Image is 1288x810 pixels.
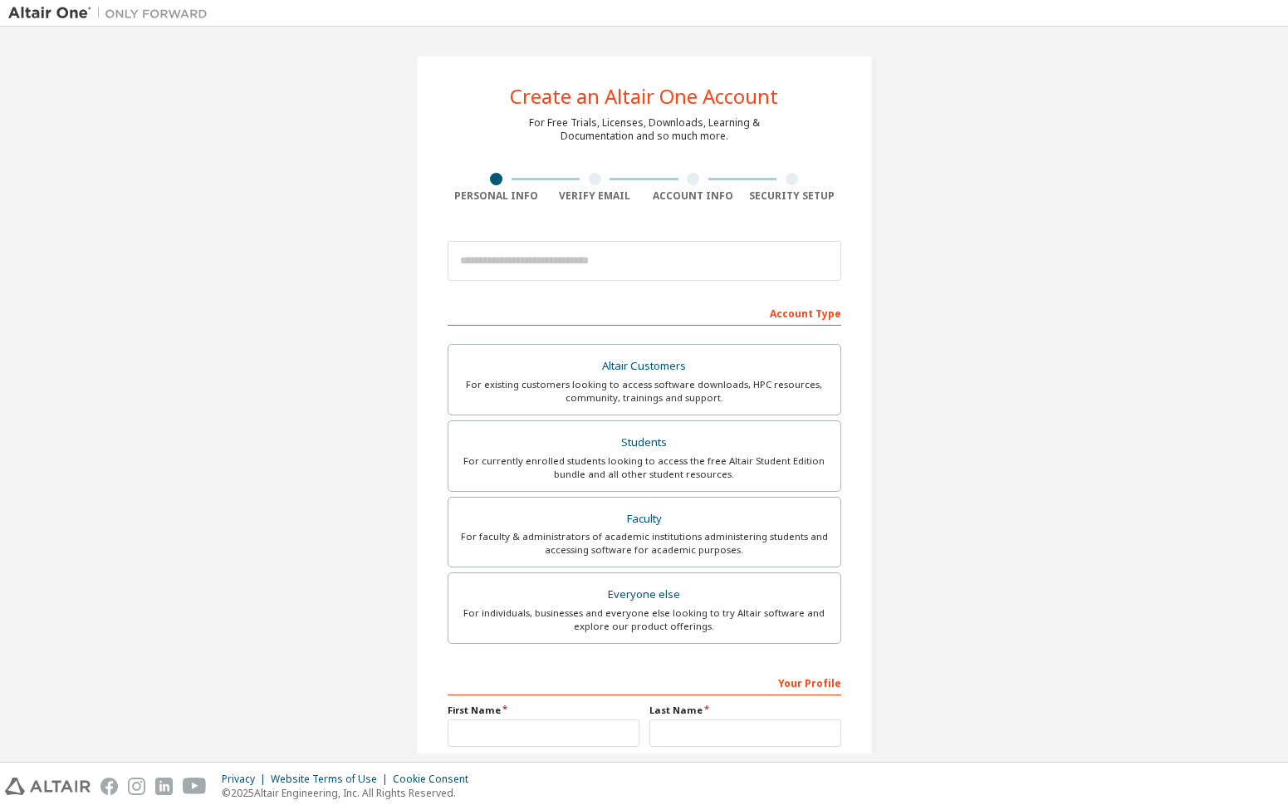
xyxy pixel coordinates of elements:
img: facebook.svg [100,778,118,795]
img: youtube.svg [183,778,207,795]
div: For currently enrolled students looking to access the free Altair Student Edition bundle and all ... [458,454,830,481]
div: Security Setup [742,189,841,203]
div: Account Info [644,189,743,203]
img: instagram.svg [128,778,145,795]
div: Faculty [458,508,830,531]
div: Website Terms of Use [271,773,393,786]
label: First Name [448,704,639,717]
img: altair_logo.svg [5,778,91,795]
div: Your Profile [448,669,841,695]
div: For existing customers looking to access software downloads, HPC resources, community, trainings ... [458,378,830,405]
div: Cookie Consent [393,773,478,786]
div: For faculty & administrators of academic institutions administering students and accessing softwa... [458,530,830,557]
div: Create an Altair One Account [510,86,778,106]
label: Last Name [649,704,841,717]
div: Privacy [222,773,271,786]
img: linkedin.svg [155,778,173,795]
p: © 2025 Altair Engineering, Inc. All Rights Reserved. [222,786,478,800]
div: For individuals, businesses and everyone else looking to try Altair software and explore our prod... [458,606,830,633]
div: Account Type [448,299,841,326]
div: Verify Email [546,189,644,203]
div: Personal Info [448,189,546,203]
div: Students [458,431,830,454]
div: Everyone else [458,583,830,606]
div: Altair Customers [458,355,830,378]
div: For Free Trials, Licenses, Downloads, Learning & Documentation and so much more. [529,116,760,143]
img: Altair One [8,5,216,22]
